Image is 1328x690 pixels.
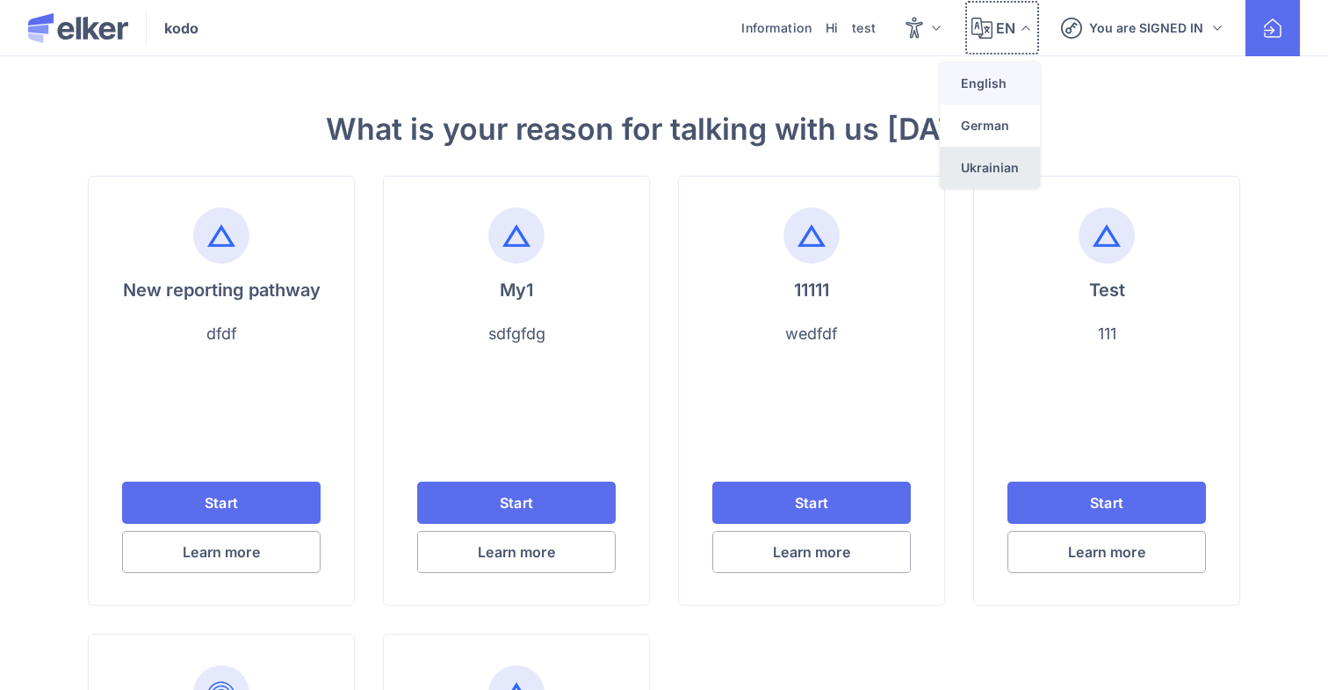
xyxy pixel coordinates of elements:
[417,531,615,573] button: Learn more
[741,21,812,35] a: Information
[795,496,828,510] span: Start
[1068,545,1145,559] span: Learn more
[712,482,910,524] button: Start
[940,105,1040,147] div: German
[502,222,530,250] img: My1
[852,21,876,35] a: test
[712,531,910,573] button: Learn more
[1090,496,1123,510] span: Start
[940,147,1040,189] div: Ukrainian
[28,13,128,43] img: Elker
[1098,323,1116,345] p: 111
[785,323,838,345] p: wedfdf
[123,278,321,302] div: New reporting pathway
[488,323,545,345] p: sdfgfdg
[122,531,320,573] button: Learn more
[794,278,829,302] div: 11111
[207,222,235,250] img: New reporting pathway
[940,62,1040,105] div: English
[183,545,260,559] span: Learn more
[500,278,533,302] div: My1
[205,496,238,510] span: Start
[1093,222,1121,250] img: Test
[500,496,533,510] span: Start
[1089,18,1203,37] div: You are SIGNED IN
[826,21,838,35] a: Hi
[417,482,615,524] button: Start
[1007,531,1205,573] button: Learn more
[42,112,1286,148] h3: What is your reason for talking with us [DATE]?
[996,18,1014,39] span: EN
[773,545,850,559] span: Learn more
[1007,482,1205,524] button: Start
[206,323,237,345] p: dfdf
[122,482,320,524] button: Start
[1089,278,1125,302] div: Test
[164,18,198,39] span: kodo
[798,222,826,250] img: 11111
[478,545,555,559] span: Learn more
